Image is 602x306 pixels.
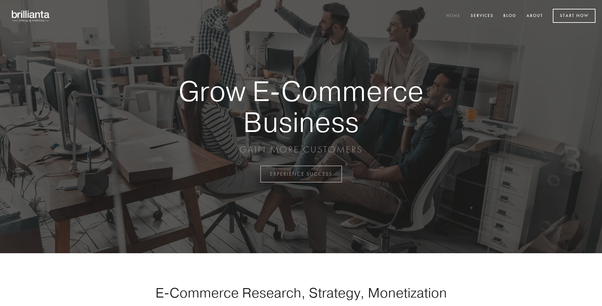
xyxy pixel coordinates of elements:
p: GAIN MORE CUSTOMERS [156,144,446,155]
strong: Grow E-Commerce Business [156,76,446,137]
a: Blog [499,11,521,22]
img: brillianta - research, strategy, marketing [7,7,55,25]
a: EXPERIENCE SUCCESS [260,166,342,182]
a: Home [442,11,465,22]
a: Start Now [553,9,595,23]
h1: E-Commerce Research, Strategy, Monetization [135,284,467,301]
a: Services [466,11,498,22]
a: About [522,11,547,22]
